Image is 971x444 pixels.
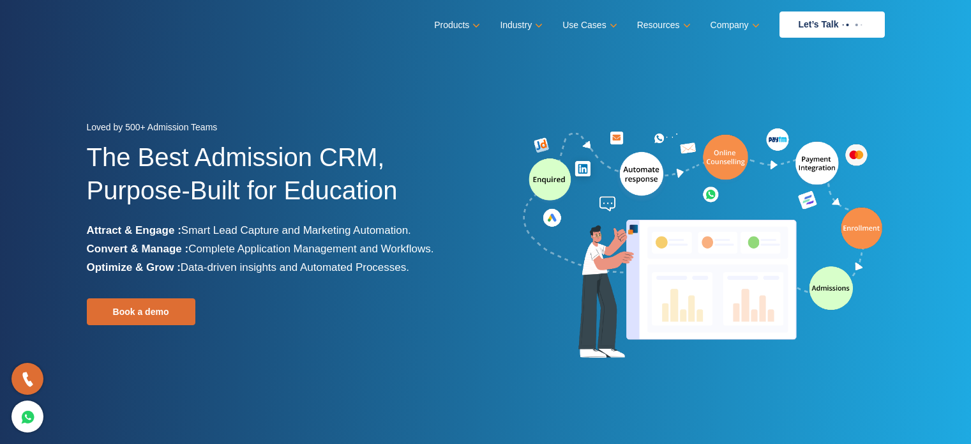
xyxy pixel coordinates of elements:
span: Data-driven insights and Automated Processes. [181,261,409,273]
b: Optimize & Grow : [87,261,181,273]
b: Convert & Manage : [87,243,189,255]
a: Book a demo [87,298,195,325]
a: Industry [500,16,540,34]
span: Complete Application Management and Workflows. [188,243,433,255]
img: admission-software-home-page-header [521,125,885,364]
b: Attract & Engage : [87,224,181,236]
a: Use Cases [562,16,614,34]
a: Products [434,16,478,34]
a: Resources [637,16,688,34]
a: Company [711,16,757,34]
div: Loved by 500+ Admission Teams [87,118,476,141]
a: Let’s Talk [779,11,885,38]
span: Smart Lead Capture and Marketing Automation. [181,224,411,236]
h1: The Best Admission CRM, Purpose-Built for Education [87,141,476,221]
